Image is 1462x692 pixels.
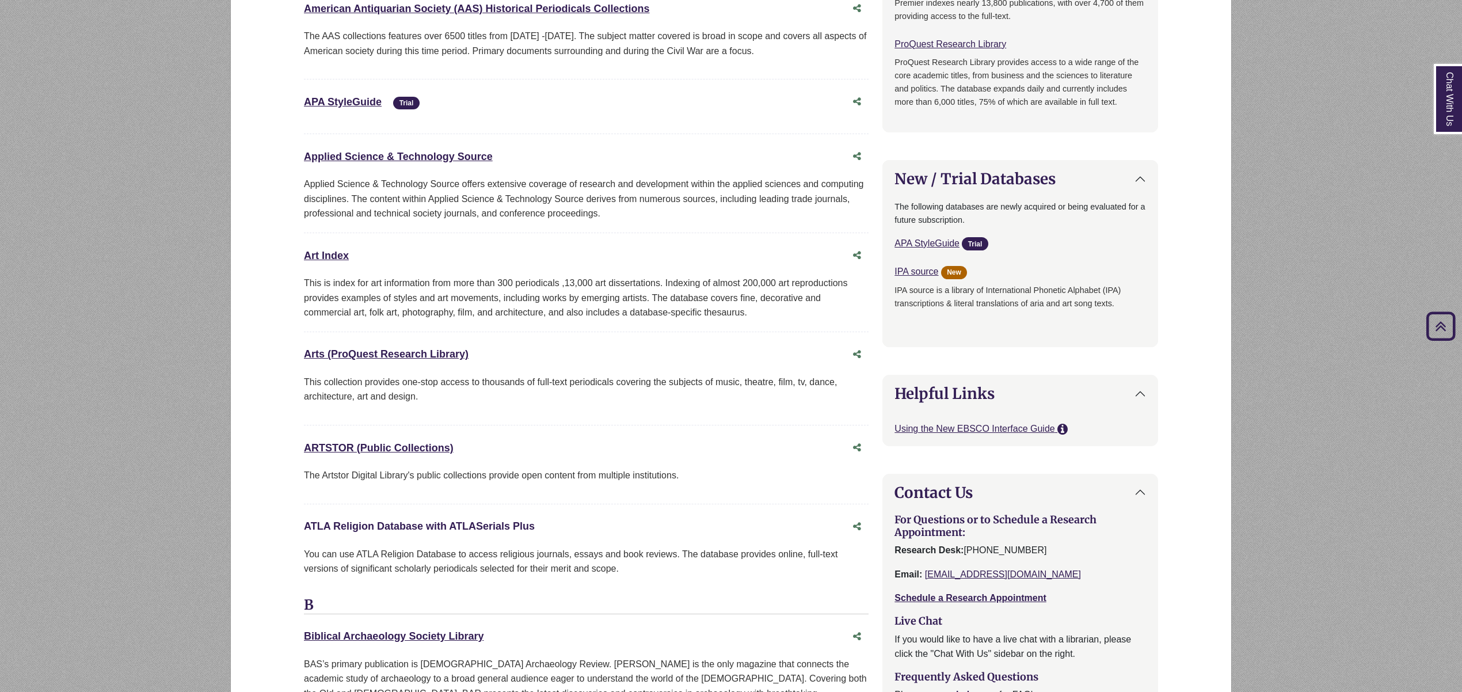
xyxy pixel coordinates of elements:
[846,245,869,267] button: Share this database
[894,632,1146,661] p: If you would like to have a live chat with a librarian, please click the "Chat With Us" sidebar o...
[304,348,469,360] a: Arts (ProQuest Research Library)
[304,442,454,454] a: ARTSTOR (Public Collections)
[1422,318,1459,334] a: Back to Top
[304,375,869,404] p: This collection provides one-stop access to thousands of full-text periodicals covering the subje...
[894,545,964,555] strong: Research Desk:
[883,375,1158,412] button: Helpful Links
[304,630,483,642] a: Biblical Archaeology Society Library
[894,200,1146,227] p: The following databases are newly acquired or being evaluated for a future subscription.
[894,593,1046,603] a: Schedule a Research Appointment
[894,424,1057,434] a: Using the New EBSCO Interface Guide
[894,238,960,248] a: APA StyleGuide
[304,151,493,162] a: Applied Science & Technology Source
[846,146,869,168] button: Share this database
[925,569,1081,579] a: [EMAIL_ADDRESS][DOMAIN_NAME]
[304,250,349,261] a: Art Index
[894,543,1146,558] p: [PHONE_NUMBER]
[846,344,869,366] button: Share this database
[962,237,988,250] span: Trial
[304,177,869,221] div: Applied Science & Technology Source offers extensive coverage of research and development within ...
[894,56,1146,109] p: ProQuest Research Library provides access to a wide range of the core academic titles, from busin...
[393,97,419,110] span: Trial
[304,468,869,483] p: The Artstor Digital Library's public collections provide open content from multiple institutions.
[304,3,650,14] a: American Antiquarian Society (AAS) Historical Periodicals Collections
[304,597,869,614] h3: B
[894,671,1146,683] h3: Frequently Asked Questions
[941,266,967,279] span: New
[883,161,1158,197] button: New / Trial Databases
[304,96,382,108] a: APA StyleGuide
[894,569,922,579] strong: Email:
[846,516,869,538] button: Share this database
[894,514,1146,538] h3: For Questions or to Schedule a Research Appointment:
[894,615,1146,628] h3: Live Chat
[894,284,1146,324] p: IPA source is a library of International Phonetic Alphabet (IPA) transcriptions & literal transla...
[846,91,869,113] button: Share this database
[883,474,1158,511] button: Contact Us
[846,437,869,459] button: Share this database
[894,267,938,276] a: IPA source
[304,520,535,532] a: ATLA Religion Database with ATLASerials Plus
[304,29,869,58] p: The AAS collections features over 6500 titles from [DATE] -[DATE]. The subject matter covered is ...
[304,276,869,320] div: This is index for art information from more than 300 periodicals ,13,000 art dissertations. Index...
[304,547,869,576] p: You can use ATLA Religion Database to access religious journals, essays and book reviews. The dat...
[894,39,1006,49] a: ProQuest Research Library
[846,626,869,648] button: Share this database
